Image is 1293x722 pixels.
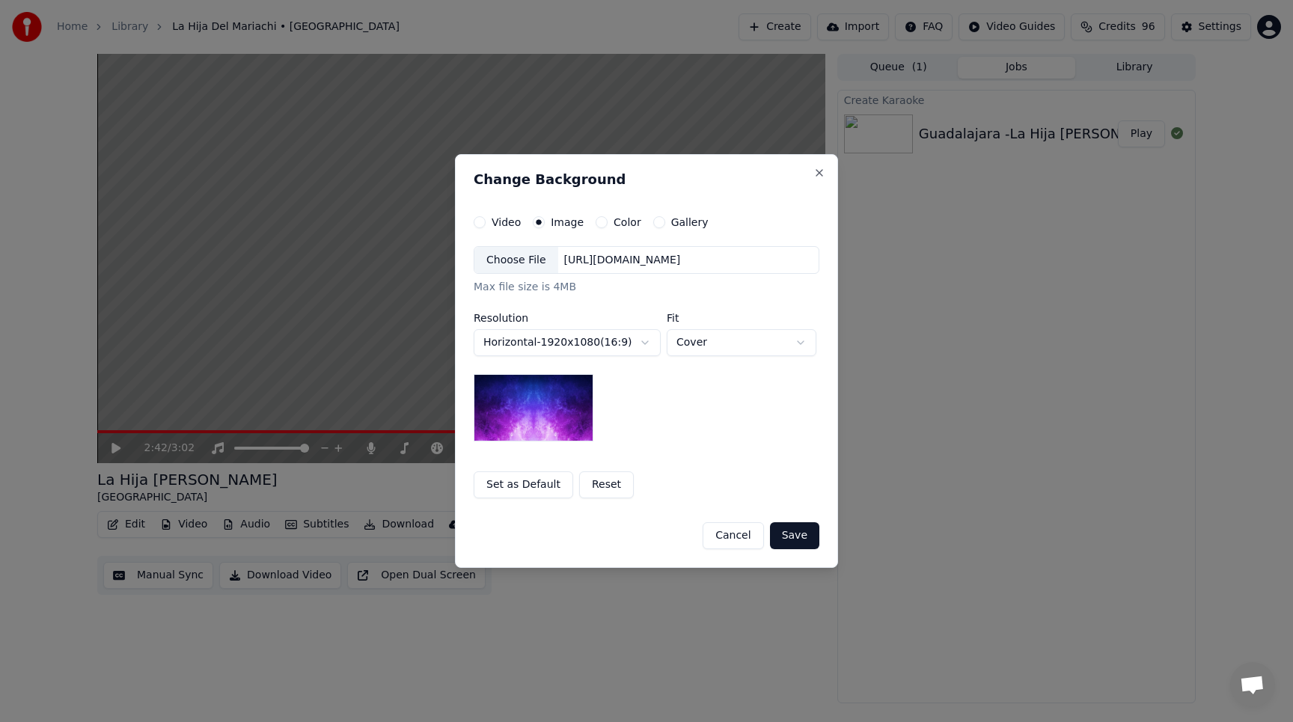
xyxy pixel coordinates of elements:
label: Gallery [671,217,709,227]
button: Reset [579,471,634,498]
div: Choose File [474,247,558,274]
button: Save [770,522,819,549]
div: [URL][DOMAIN_NAME] [558,253,687,268]
label: Image [551,217,584,227]
div: Max file size is 4MB [474,281,819,296]
label: Fit [667,313,816,323]
button: Cancel [703,522,763,549]
h2: Change Background [474,173,819,186]
label: Resolution [474,313,661,323]
button: Set as Default [474,471,573,498]
label: Color [614,217,641,227]
label: Video [492,217,521,227]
